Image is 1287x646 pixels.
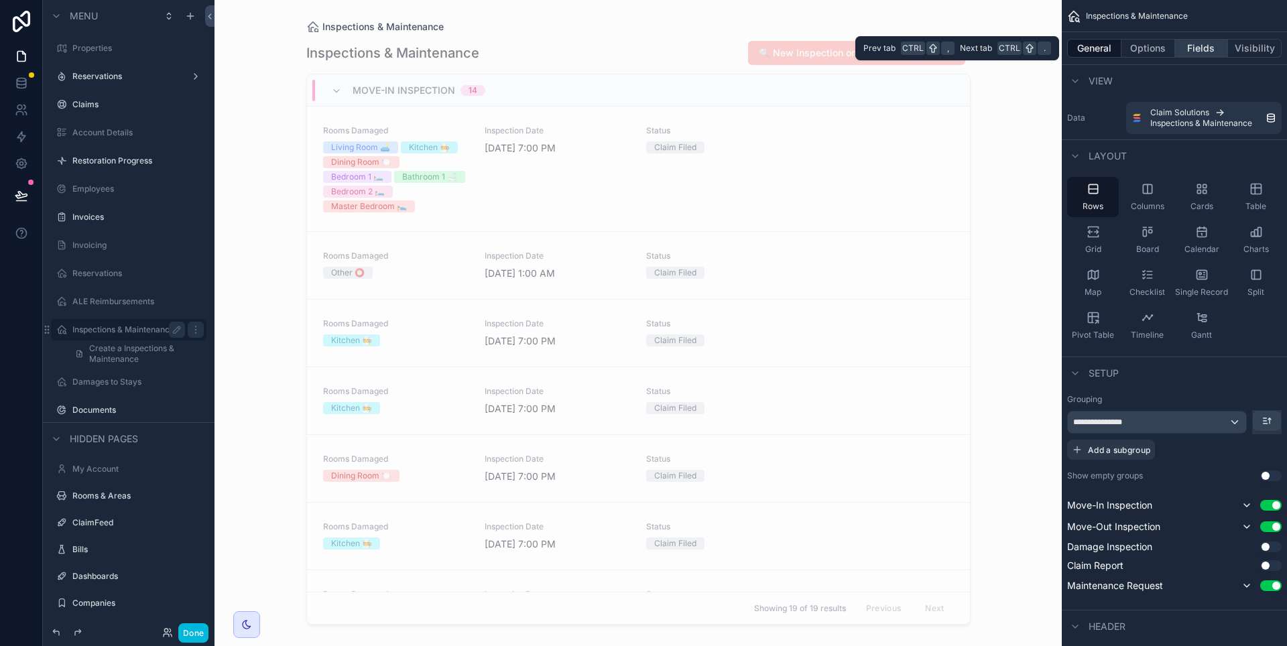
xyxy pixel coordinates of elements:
button: Timeline [1121,306,1173,346]
span: Inspections & Maintenance [1150,118,1252,129]
span: Add a subgroup [1088,445,1150,455]
span: Header [1089,620,1125,633]
span: Layout [1089,149,1127,163]
span: Ctrl [997,42,1022,55]
label: Invoices [72,212,198,222]
label: Inspections & Maintenance [72,324,180,335]
label: ALE Reimbursements [72,296,198,307]
span: Map [1085,287,1101,298]
button: Map [1067,263,1119,303]
label: Claims [72,99,198,110]
img: SmartSuite logo [1131,113,1142,123]
span: Gantt [1191,330,1212,340]
label: My Account [72,464,198,474]
button: Table [1230,177,1282,217]
span: Damage Inspection [1067,540,1152,554]
button: Add a subgroup [1067,440,1155,460]
span: Cards [1190,201,1213,212]
span: Columns [1131,201,1164,212]
button: Gantt [1176,306,1227,346]
label: Data [1067,113,1121,123]
span: Maintenance Request [1067,579,1163,592]
label: Reservations [72,268,198,279]
button: Options [1121,39,1175,58]
label: Employees [72,184,198,194]
span: Checklist [1129,287,1165,298]
span: , [942,43,953,54]
label: Documents [72,405,198,415]
a: Account Details [72,127,198,138]
label: Restoration Progress [72,155,198,166]
button: Checklist [1121,263,1173,303]
label: Companies [72,598,198,608]
span: Calendar [1184,244,1219,255]
span: Next tab [960,43,992,54]
button: Split [1230,263,1282,303]
span: Timeline [1131,330,1164,340]
label: Properties [72,43,198,54]
span: Rows [1083,201,1103,212]
button: Done [178,623,208,643]
label: Reservations [72,71,180,82]
label: Damages to Stays [72,377,198,387]
span: Menu [70,9,98,23]
button: Calendar [1176,220,1227,260]
span: Pivot Table [1072,330,1114,340]
button: Fields [1175,39,1229,58]
button: Rows [1067,177,1119,217]
button: Single Record [1176,263,1227,303]
span: Board [1136,244,1159,255]
label: ClaimFeed [72,517,198,528]
button: Columns [1121,177,1173,217]
span: Claim Solutions [1150,107,1209,118]
span: Hidden pages [70,432,138,446]
span: Grid [1085,244,1101,255]
label: Rooms & Areas [72,491,198,501]
button: Charts [1230,220,1282,260]
label: Bills [72,544,198,555]
span: View [1089,74,1113,88]
span: Create a Inspections & Maintenance [89,343,198,365]
a: Claim SolutionsInspections & Maintenance [1126,102,1282,134]
span: Single Record [1175,287,1228,298]
button: Pivot Table [1067,306,1119,346]
button: Board [1121,220,1173,260]
label: Show empty groups [1067,470,1143,481]
button: Grid [1067,220,1119,260]
span: Inspections & Maintenance [1086,11,1188,21]
span: Split [1247,287,1264,298]
button: General [1067,39,1121,58]
span: . [1039,43,1050,54]
span: Claim Report [1067,559,1123,572]
label: Grouping [1067,394,1102,405]
button: Visibility [1228,39,1282,58]
span: Move-Out Inspection [1067,520,1160,533]
span: Table [1245,201,1266,212]
label: Dashboards [72,571,198,582]
button: Cards [1176,177,1227,217]
span: Ctrl [901,42,925,55]
span: Charts [1243,244,1269,255]
label: Invoicing [72,240,198,251]
span: Move-In Inspection [1067,499,1152,512]
span: Prev tab [863,43,896,54]
a: Create a Inspections & Maintenance [67,343,206,365]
